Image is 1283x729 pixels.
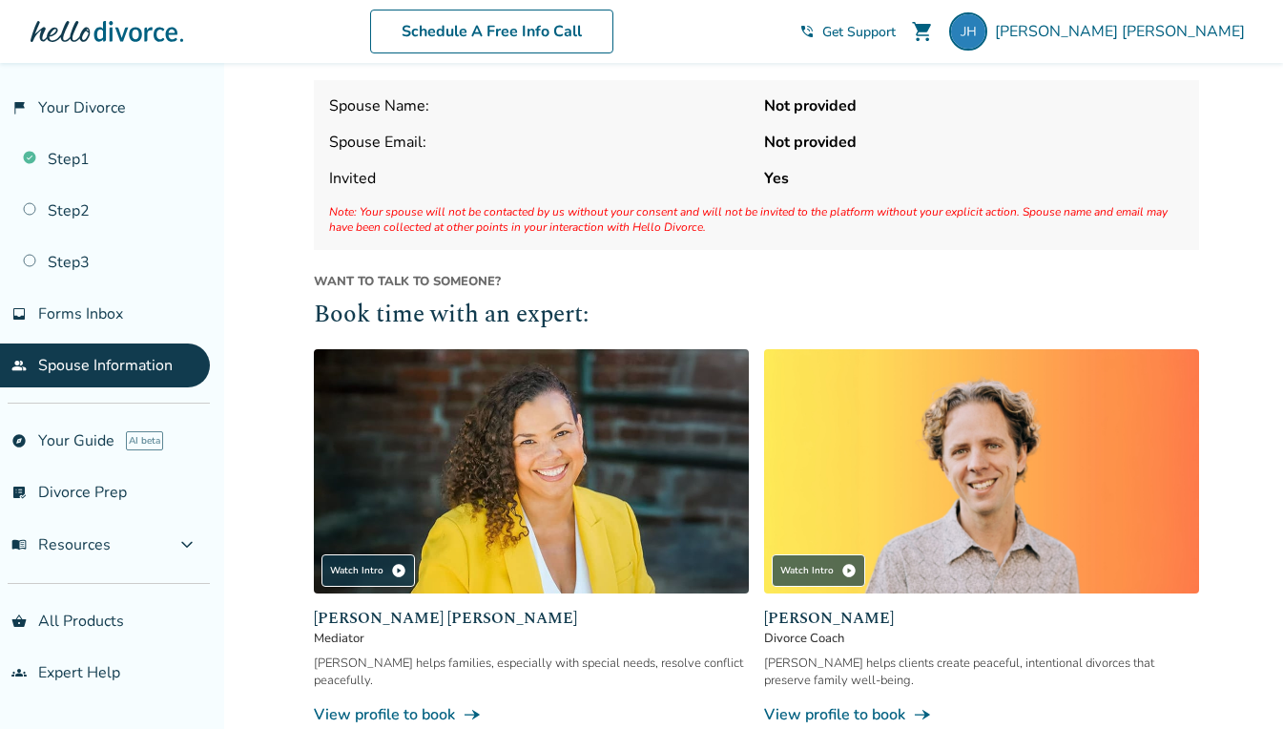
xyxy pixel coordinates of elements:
span: shopping_cart [911,20,934,43]
a: View profile to bookline_end_arrow_notch [314,704,749,725]
span: inbox [11,306,27,322]
span: Want to talk to someone? [314,273,1199,290]
span: groups [11,665,27,680]
span: expand_more [176,533,198,556]
div: Watch Intro [321,554,415,587]
span: Forms Inbox [38,303,123,324]
strong: Yes [764,168,1184,189]
a: Schedule A Free Info Call [370,10,613,53]
span: menu_book [11,537,27,552]
span: people [11,358,27,373]
span: AI beta [126,431,163,450]
div: [PERSON_NAME] helps clients create peaceful, intentional divorces that preserve family well-being. [764,655,1199,689]
span: phone_in_talk [799,24,815,39]
span: Spouse Name: [329,95,749,116]
a: View profile to bookline_end_arrow_notch [764,704,1199,725]
span: Resources [11,534,111,555]
span: play_circle [841,563,857,578]
span: explore [11,433,27,448]
span: [PERSON_NAME] [PERSON_NAME] [314,607,749,630]
iframe: Chat Widget [1188,637,1283,729]
span: Mediator [314,630,749,647]
span: Get Support [822,23,896,41]
span: line_end_arrow_notch [913,705,932,724]
span: play_circle [391,563,406,578]
span: [PERSON_NAME] [764,607,1199,630]
div: [PERSON_NAME] helps families, especially with special needs, resolve conflict peacefully. [314,655,749,689]
span: Note: Your spouse will not be contacted by us without your consent and will not be invited to the... [329,204,1184,235]
span: [PERSON_NAME] [PERSON_NAME] [995,21,1252,42]
span: Spouse Email: [329,132,749,153]
img: Claudia Brown Coulter [314,349,749,594]
h2: Book time with an expert: [314,298,1199,334]
img: jodi.hooper@cvshealth.com [949,12,987,51]
div: Watch Intro [772,554,865,587]
span: Invited [329,168,749,189]
a: phone_in_talkGet Support [799,23,896,41]
span: Divorce Coach [764,630,1199,647]
img: James Traub [764,349,1199,594]
span: line_end_arrow_notch [463,705,482,724]
strong: Not provided [764,132,1184,153]
span: flag_2 [11,100,27,115]
span: shopping_basket [11,614,27,629]
span: list_alt_check [11,485,27,500]
strong: Not provided [764,95,1184,116]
